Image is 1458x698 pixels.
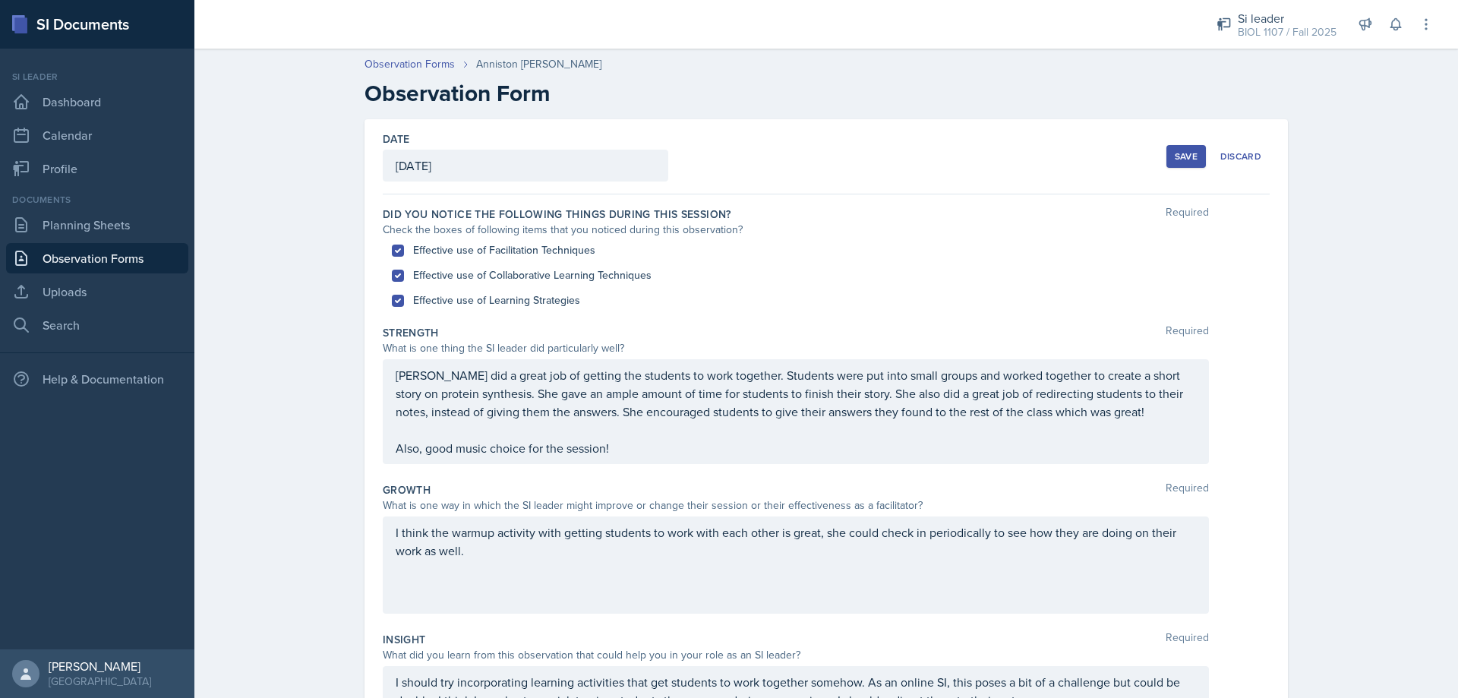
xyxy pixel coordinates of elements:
[49,659,151,674] div: [PERSON_NAME]
[6,120,188,150] a: Calendar
[1166,207,1209,222] span: Required
[1175,150,1198,163] div: Save
[6,70,188,84] div: Si leader
[396,523,1196,560] p: I think the warmup activity with getting students to work with each other is great, she could che...
[49,674,151,689] div: [GEOGRAPHIC_DATA]
[6,153,188,184] a: Profile
[6,310,188,340] a: Search
[1238,24,1336,40] div: BIOL 1107 / Fall 2025
[413,292,580,308] label: Effective use of Learning Strategies
[383,207,731,222] label: Did you notice the following things during this session?
[413,242,595,258] label: Effective use of Facilitation Techniques
[1238,9,1336,27] div: Si leader
[396,439,1196,457] p: Also, good music choice for the session!
[6,276,188,307] a: Uploads
[6,87,188,117] a: Dashboard
[396,366,1196,421] p: [PERSON_NAME] did a great job of getting the students to work together. Students were put into sm...
[383,647,1209,663] div: What did you learn from this observation that could help you in your role as an SI leader?
[476,56,601,72] div: Anniston [PERSON_NAME]
[383,340,1209,356] div: What is one thing the SI leader did particularly well?
[1166,145,1206,168] button: Save
[383,222,1209,238] div: Check the boxes of following items that you noticed during this observation?
[1166,325,1209,340] span: Required
[383,632,425,647] label: Insight
[383,131,409,147] label: Date
[383,497,1209,513] div: What is one way in which the SI leader might improve or change their session or their effectivene...
[364,56,455,72] a: Observation Forms
[1212,145,1270,168] button: Discard
[1166,632,1209,647] span: Required
[6,210,188,240] a: Planning Sheets
[6,364,188,394] div: Help & Documentation
[383,325,439,340] label: Strength
[1220,150,1261,163] div: Discard
[383,482,431,497] label: Growth
[6,193,188,207] div: Documents
[6,243,188,273] a: Observation Forms
[413,267,652,283] label: Effective use of Collaborative Learning Techniques
[364,80,1288,107] h2: Observation Form
[1166,482,1209,497] span: Required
